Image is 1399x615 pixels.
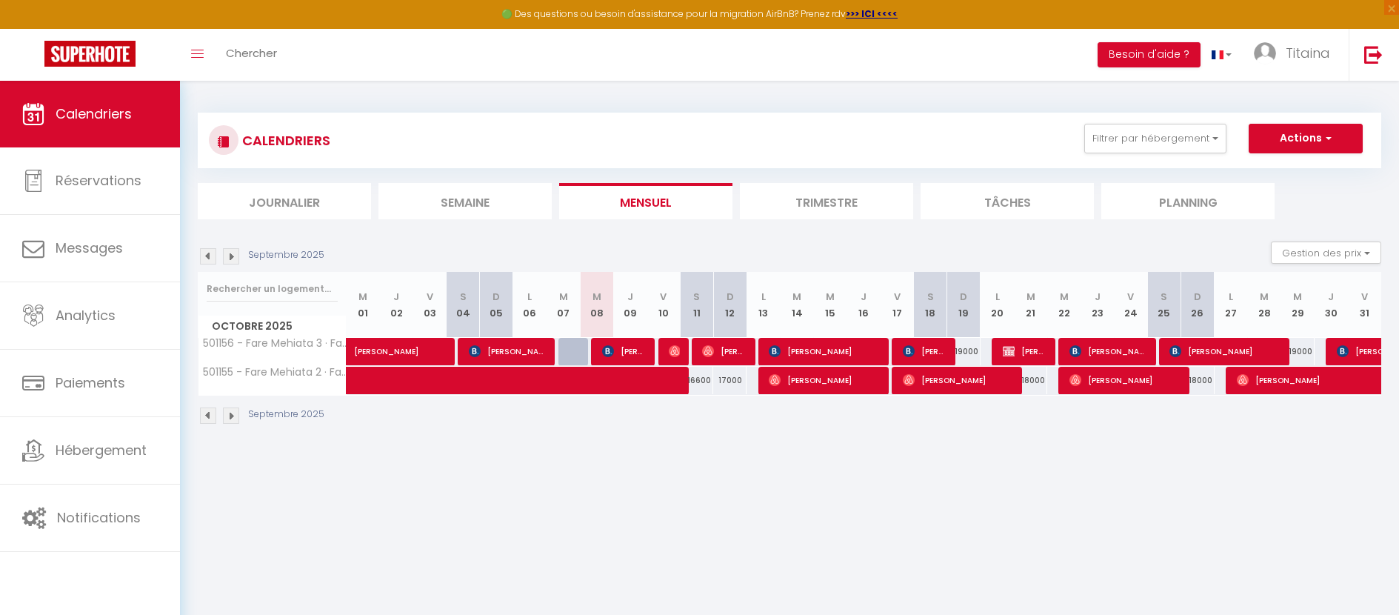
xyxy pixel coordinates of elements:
th: 16 [847,272,881,338]
th: 29 [1281,272,1315,338]
div: 19000 [1281,338,1315,365]
span: [PERSON_NAME] [1003,337,1047,365]
th: 22 [1047,272,1081,338]
span: [PERSON_NAME] [1069,366,1181,394]
img: logout [1364,45,1383,64]
th: 10 [647,272,680,338]
abbr: M [1260,290,1269,304]
span: [PERSON_NAME] [602,337,647,365]
abbr: L [995,290,1000,304]
abbr: J [1095,290,1101,304]
div: 19000 [947,338,981,365]
th: 04 [447,272,480,338]
span: [PERSON_NAME] [1169,337,1281,365]
abbr: L [1229,290,1233,304]
li: Trimestre [740,183,913,219]
abbr: V [1361,290,1368,304]
th: 30 [1315,272,1348,338]
li: Mensuel [559,183,732,219]
span: [PERSON_NAME] [669,337,680,365]
abbr: S [927,290,934,304]
li: Journalier [198,183,371,219]
th: 21 [1014,272,1047,338]
span: [PERSON_NAME] [903,366,1014,394]
abbr: M [559,290,568,304]
span: Paiements [56,373,125,392]
div: 18000 [1014,367,1047,394]
div: 17000 [713,367,747,394]
span: [PERSON_NAME] [702,337,747,365]
span: [PERSON_NAME] [354,330,456,358]
th: 19 [947,272,981,338]
th: 09 [613,272,647,338]
abbr: D [960,290,967,304]
abbr: J [627,290,633,304]
abbr: V [660,290,667,304]
abbr: D [1194,290,1201,304]
abbr: M [826,290,835,304]
th: 12 [713,272,747,338]
span: [PERSON_NAME] [469,337,547,365]
th: 18 [914,272,947,338]
a: ... Titaina [1243,29,1349,81]
abbr: J [1328,290,1334,304]
abbr: D [727,290,734,304]
a: Chercher [215,29,288,81]
span: Chercher [226,45,277,61]
span: Hébergement [56,441,147,459]
abbr: M [1293,290,1302,304]
p: Septembre 2025 [248,408,324,422]
abbr: V [894,290,901,304]
span: Réservations [56,171,141,190]
span: Messages [56,239,123,257]
img: Super Booking [44,41,136,67]
button: Besoin d'aide ? [1098,42,1201,67]
div: 18000 [1181,367,1214,394]
img: ... [1254,42,1276,64]
a: [PERSON_NAME] [347,338,380,366]
p: Septembre 2025 [248,248,324,262]
th: 31 [1348,272,1381,338]
abbr: M [358,290,367,304]
li: Semaine [378,183,552,219]
th: 20 [981,272,1014,338]
span: [PERSON_NAME] [1069,337,1147,365]
abbr: S [1161,290,1167,304]
li: Tâches [921,183,1094,219]
abbr: M [592,290,601,304]
abbr: M [1060,290,1069,304]
abbr: V [427,290,433,304]
abbr: L [761,290,766,304]
span: Octobre 2025 [198,316,346,337]
span: Calendriers [56,104,132,123]
span: [PERSON_NAME] [769,337,880,365]
a: >>> ICI <<<< [846,7,898,20]
button: Gestion des prix [1271,242,1381,264]
abbr: S [693,290,700,304]
span: 501156 - Fare Mehiata 3 · Fare Mehiata 3 [201,338,349,349]
abbr: M [1026,290,1035,304]
span: [PERSON_NAME] [903,337,947,365]
h3: CALENDRIERS [238,124,330,157]
th: 23 [1081,272,1114,338]
th: 17 [881,272,914,338]
li: Planning [1101,183,1275,219]
th: 07 [547,272,580,338]
th: 25 [1147,272,1181,338]
span: 501155 - Fare Mehiata 2 · Fare Mehiata 2 [201,367,349,378]
th: 14 [781,272,814,338]
th: 28 [1248,272,1281,338]
th: 26 [1181,272,1214,338]
th: 24 [1114,272,1147,338]
abbr: L [527,290,532,304]
th: 01 [347,272,380,338]
th: 06 [513,272,547,338]
th: 03 [413,272,447,338]
abbr: S [460,290,467,304]
span: Analytics [56,306,116,325]
abbr: D [493,290,500,304]
span: Titaina [1286,44,1330,62]
th: 08 [580,272,613,338]
th: 15 [814,272,847,338]
th: 02 [380,272,413,338]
